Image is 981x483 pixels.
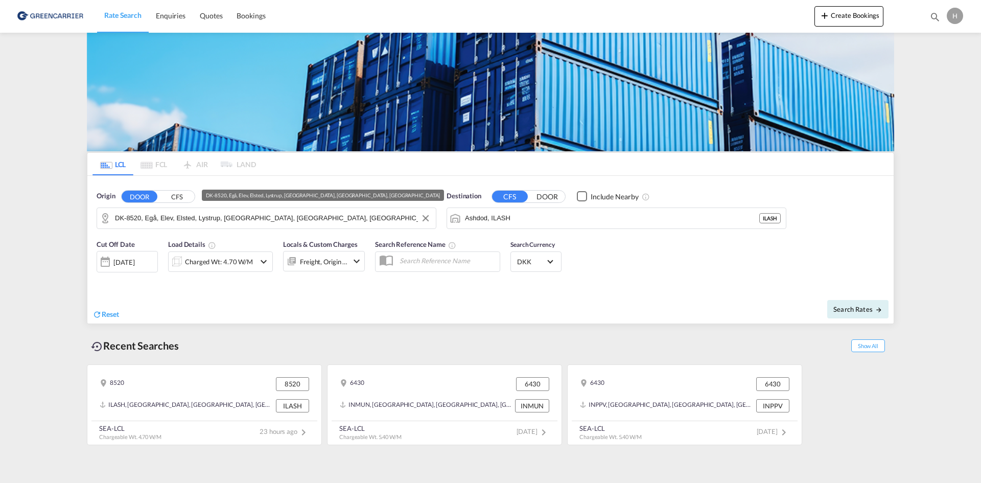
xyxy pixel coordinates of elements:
span: Chargeable Wt. 5.40 W/M [339,433,402,440]
input: Search Reference Name [394,253,500,268]
md-icon: Unchecked: Ignores neighbouring ports when fetching rates.Checked : Includes neighbouring ports w... [642,193,650,201]
md-icon: icon-plus 400-fg [819,9,831,21]
button: DOOR [529,191,565,202]
md-pagination-wrapper: Use the left and right arrow keys to navigate between tabs [92,153,256,175]
div: SEA-LCL [579,424,642,433]
div: icon-refreshReset [92,309,119,320]
md-icon: icon-chevron-right [538,426,550,439]
div: 6430 [580,377,604,390]
span: [DATE] [517,427,550,435]
md-tab-item: LCL [92,153,133,175]
md-icon: Chargeable Weight [208,241,216,249]
div: ILASH [759,213,781,223]
span: Destination [447,191,481,201]
img: GreenCarrierFCL_LCL.png [87,33,894,151]
div: Charged Wt: 4.70 W/Micon-chevron-down [168,251,273,272]
span: Origin [97,191,115,201]
div: 6430 [756,377,789,390]
md-icon: icon-backup-restore [91,340,103,353]
div: H [947,8,963,24]
div: Origin DOOR CFS DK-8520, Egå, Elev, Elsted, Lystrup, Terp, Todbjerg, TrigeDestination CFS DOORChe... [87,176,894,324]
span: Cut Off Date [97,240,135,248]
span: Rate Search [104,11,142,19]
input: Search by Port [465,211,759,226]
md-icon: icon-magnify [929,11,941,22]
md-datepicker: Select [97,271,104,285]
span: Quotes [200,11,222,20]
span: Load Details [168,240,216,248]
div: Recent Searches [87,334,183,357]
div: 8520 [100,377,124,390]
recent-search-card: 8520 8520ILASH, [GEOGRAPHIC_DATA], [GEOGRAPHIC_DATA], [GEOGRAPHIC_DATA], [GEOGRAPHIC_DATA] ILASHS... [87,364,322,445]
button: Clear Input [418,211,433,226]
div: 6430 [340,377,364,390]
button: CFS [492,191,528,202]
span: Search Currency [510,241,555,248]
div: icon-magnify [929,11,941,27]
span: [DATE] [757,427,790,435]
div: [DATE] [113,258,134,267]
button: icon-plus 400-fgCreate Bookings [814,6,883,27]
div: INPPV, Port Pipavav, India, Indian Subcontinent, Asia Pacific [580,399,754,412]
div: 8520 [276,377,309,390]
button: Search Ratesicon-arrow-right [827,300,889,318]
button: DOOR [122,191,157,202]
recent-search-card: 6430 6430INPPV, [GEOGRAPHIC_DATA], [GEOGRAPHIC_DATA], [GEOGRAPHIC_DATA], [GEOGRAPHIC_DATA] INPPVS... [567,364,802,445]
input: Search by Door [115,211,431,226]
span: Bookings [237,11,265,20]
div: DK-8520, Egå, Elev, Elsted, Lystrup, [GEOGRAPHIC_DATA], [GEOGRAPHIC_DATA], [GEOGRAPHIC_DATA] [206,190,440,201]
md-icon: icon-refresh [92,310,102,319]
md-icon: icon-arrow-right [875,306,882,313]
div: SEA-LCL [99,424,161,433]
recent-search-card: 6430 6430INMUN, [GEOGRAPHIC_DATA], [GEOGRAPHIC_DATA], [GEOGRAPHIC_DATA], [GEOGRAPHIC_DATA] INMUNS... [327,364,562,445]
span: 23 hours ago [260,427,310,435]
div: SEA-LCL [339,424,402,433]
div: INMUN [515,399,549,412]
img: b0b18ec08afe11efb1d4932555f5f09d.png [15,5,84,28]
md-checkbox: Checkbox No Ink [577,191,639,202]
span: Reset [102,310,119,318]
div: INMUN, Mundra, India, Indian Subcontinent, Asia Pacific [340,399,512,412]
div: ILASH, Ashdod, Israel, Levante, Middle East [100,399,273,412]
span: Show All [851,339,885,352]
md-icon: icon-chevron-down [258,256,270,268]
md-select: Select Currency: kr DKKDenmark Krone [516,254,556,269]
div: Charged Wt: 4.70 W/M [185,255,253,269]
div: [DATE] [97,251,158,272]
md-icon: icon-chevron-down [351,255,363,267]
div: Freight Origin Destinationicon-chevron-down [283,251,365,271]
md-input-container: Ashdod, ILASH [447,208,786,228]
span: Chargeable Wt. 4.70 W/M [99,433,161,440]
div: Include Nearby [591,192,639,202]
div: Freight Origin Destination [300,255,348,269]
md-input-container: DK-8520, Egå, Elev, Elsted, Lystrup, Terp, Todbjerg, Trige [97,208,436,228]
button: CFS [159,191,195,202]
md-icon: Your search will be saved by the below given name [448,241,456,249]
span: Search Reference Name [375,240,456,248]
span: Chargeable Wt. 5.40 W/M [579,433,642,440]
span: DKK [517,257,546,266]
span: Search Rates [833,305,882,313]
span: Enquiries [156,11,185,20]
div: INPPV [756,399,789,412]
md-icon: icon-chevron-right [297,426,310,439]
md-icon: icon-chevron-right [778,426,790,439]
span: Locals & Custom Charges [283,240,358,248]
div: ILASH [276,399,309,412]
div: 6430 [516,377,549,390]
